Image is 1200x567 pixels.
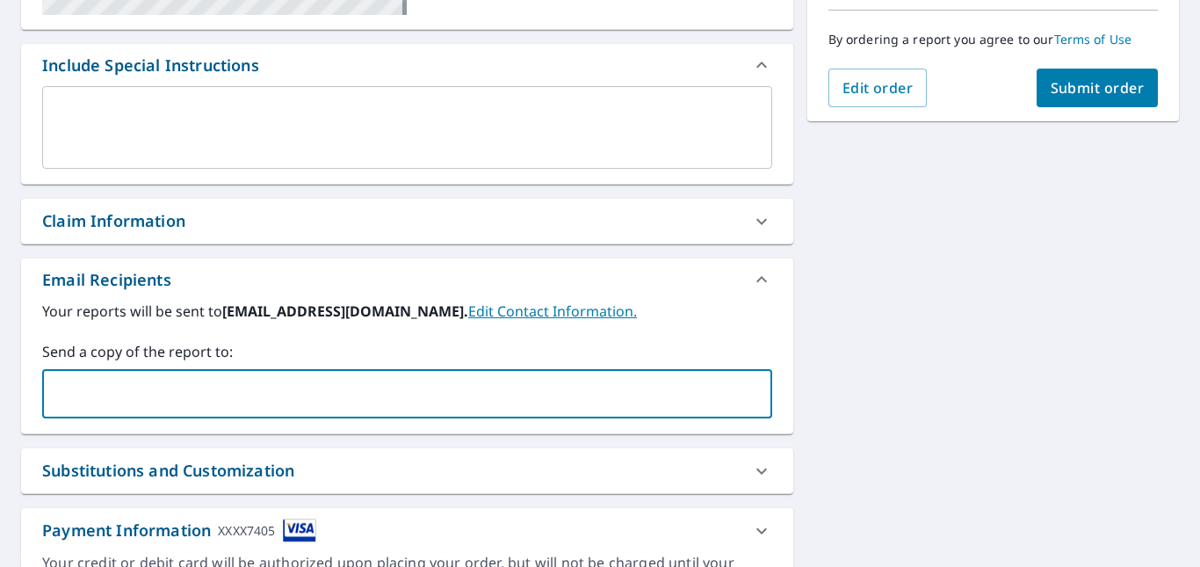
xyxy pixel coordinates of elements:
button: Submit order [1037,69,1159,107]
div: Payment InformationXXXX7405cardImage [21,508,793,553]
div: Email Recipients [42,268,171,292]
div: Substitutions and Customization [42,459,294,483]
img: cardImage [283,519,316,542]
div: Include Special Instructions [21,44,793,86]
a: EditContactInfo [468,302,637,321]
div: Claim Information [42,209,185,233]
div: Include Special Instructions [42,54,259,77]
a: Terms of Use [1054,31,1132,47]
div: XXXX7405 [218,519,275,542]
div: Claim Information [21,199,793,244]
div: Payment Information [42,519,316,542]
div: Substitutions and Customization [21,448,793,493]
button: Edit order [828,69,928,107]
label: Your reports will be sent to [42,301,772,322]
p: By ordering a report you agree to our [828,32,1158,47]
label: Send a copy of the report to: [42,341,772,362]
span: Submit order [1051,78,1145,98]
span: Edit order [842,78,914,98]
b: [EMAIL_ADDRESS][DOMAIN_NAME]. [222,302,468,321]
div: Email Recipients [21,258,793,301]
